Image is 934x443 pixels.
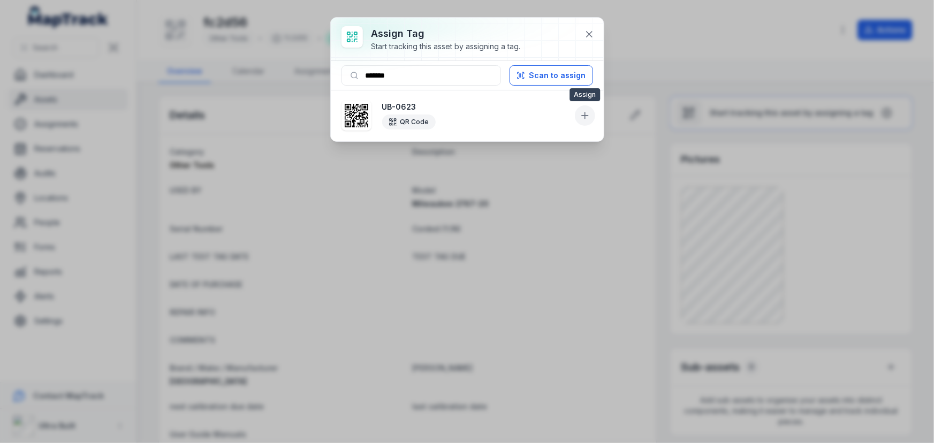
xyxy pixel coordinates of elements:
div: Start tracking this asset by assigning a tag. [371,41,521,52]
strong: UB-0623 [382,102,571,112]
button: Scan to assign [510,65,593,86]
span: Assign [569,88,600,101]
h3: Assign tag [371,26,521,41]
div: QR Code [382,114,436,129]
